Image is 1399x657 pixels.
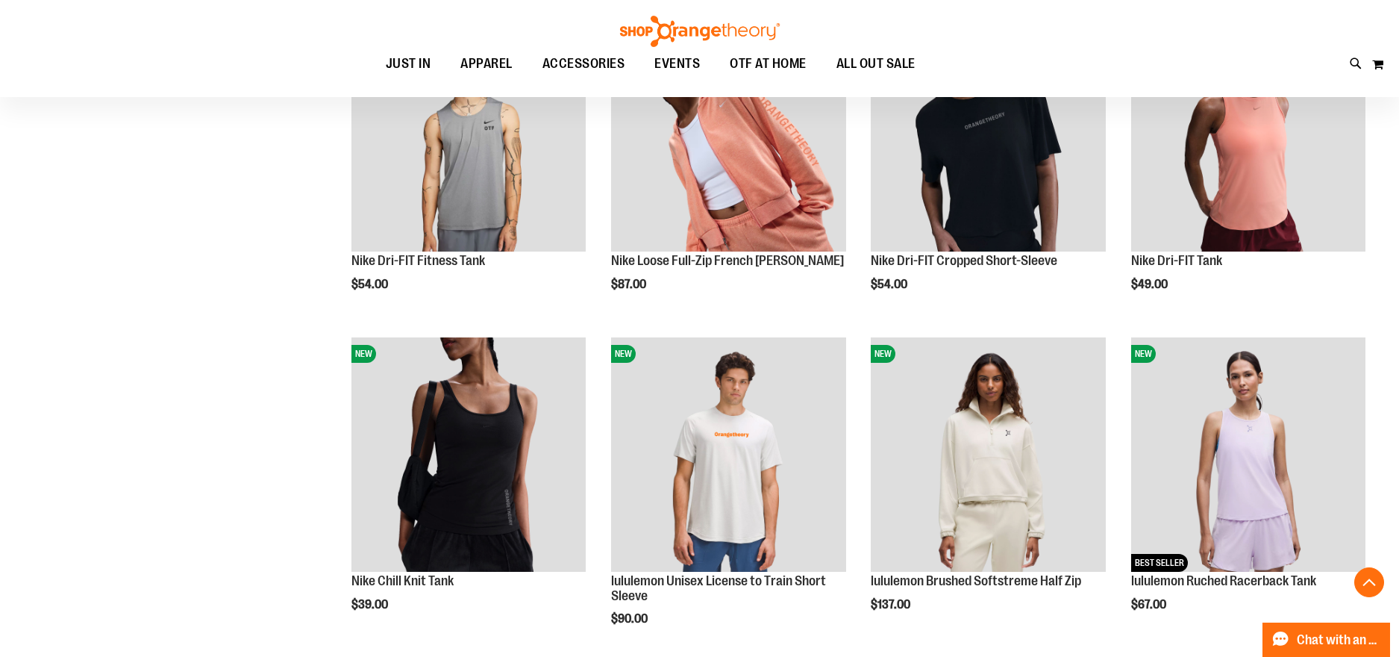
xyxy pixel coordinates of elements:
span: $137.00 [871,598,913,611]
a: lululemon Brushed Softstreme Half Zip [871,573,1081,588]
a: Nike Dri-FIT Cropped Short-Sleeve [871,253,1057,268]
span: NEW [1131,345,1156,363]
a: Nike Chill Knit Tank [351,573,454,588]
div: product [344,330,593,650]
a: lululemon Ruched Racerback Tank [1131,573,1316,588]
div: product [344,9,593,328]
a: lululemon Ruched Racerback TankNEWBEST SELLER [1131,337,1365,574]
img: Nike Chill Knit Tank [351,337,586,572]
a: Nike Dri-FIT Fitness Tank [351,253,485,268]
span: $49.00 [1131,278,1170,291]
span: NEW [611,345,636,363]
img: lululemon Ruched Racerback Tank [1131,337,1365,572]
span: BEST SELLER [1131,554,1188,572]
a: lululemon Brushed Softstreme Half ZipNEW [871,337,1105,574]
img: Nike Dri-FIT Fitness Tank [351,16,586,251]
a: Nike Loose Full-Zip French [PERSON_NAME] [611,253,844,268]
span: Chat with an Expert [1297,633,1381,647]
button: Chat with an Expert [1262,623,1391,657]
div: product [604,9,853,328]
span: EVENTS [654,47,700,81]
span: $87.00 [611,278,648,291]
img: Nike Dri-FIT Cropped Short-Sleeve [871,16,1105,251]
div: product [863,9,1112,328]
a: Nike Dri-FIT Tank [1131,253,1222,268]
span: NEW [351,345,376,363]
button: Back To Top [1354,567,1384,597]
a: Nike Dri-FIT Fitness TankNEW [351,16,586,253]
span: $67.00 [1131,598,1168,611]
a: lululemon Unisex License to Train Short Sleeve [611,573,826,603]
img: lululemon Brushed Softstreme Half Zip [871,337,1105,572]
img: Shop Orangetheory [618,16,782,47]
span: JUST IN [386,47,431,81]
a: Nike Dri-FIT Cropped Short-SleeveNEW [871,16,1105,253]
span: $54.00 [871,278,910,291]
div: product [1124,9,1373,328]
img: Nike Loose Full-Zip French Terry Hoodie [611,16,845,251]
img: Nike Dri-FIT Tank [1131,16,1365,251]
span: NEW [871,345,895,363]
span: $54.00 [351,278,390,291]
span: $90.00 [611,612,650,626]
div: product [863,330,1112,650]
a: Nike Chill Knit TankNEW [351,337,586,574]
img: lululemon Unisex License to Train Short Sleeve [611,337,845,572]
a: Nike Dri-FIT TankNEW [1131,16,1365,253]
span: OTF AT HOME [730,47,807,81]
span: ALL OUT SALE [836,47,916,81]
a: Nike Loose Full-Zip French Terry HoodieNEW [611,16,845,253]
span: ACCESSORIES [542,47,625,81]
a: lululemon Unisex License to Train Short SleeveNEW [611,337,845,574]
span: $39.00 [351,598,390,611]
div: product [1124,330,1373,650]
span: APPAREL [460,47,513,81]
